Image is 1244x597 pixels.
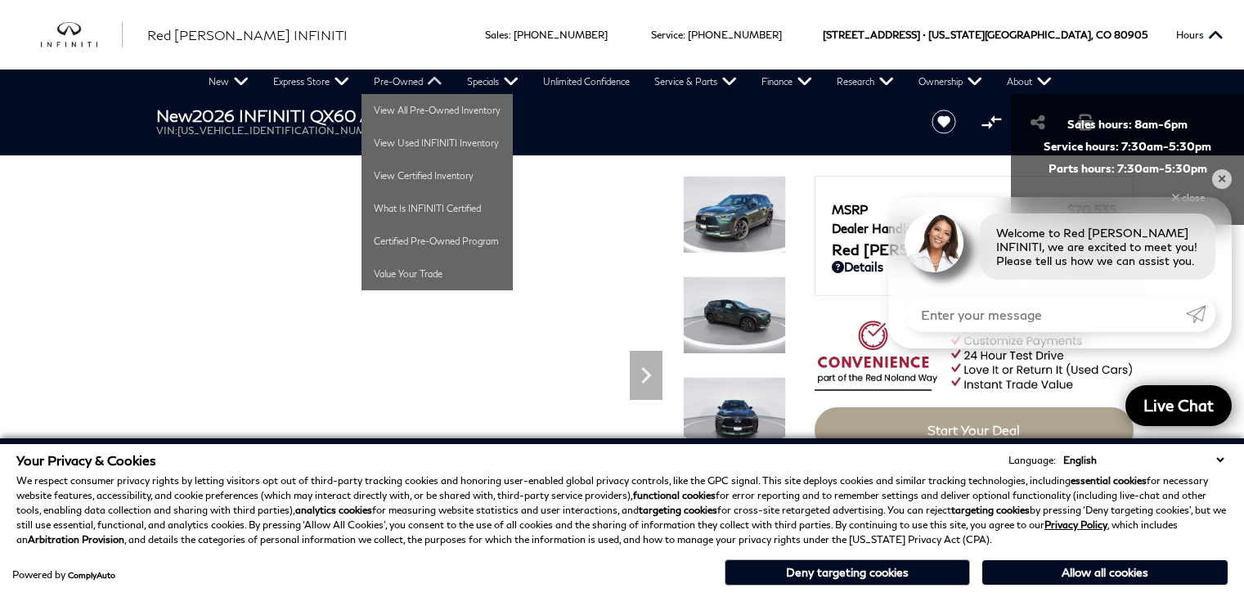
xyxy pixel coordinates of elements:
span: MSRP [832,202,1067,217]
strong: Arbitration Provision [28,533,124,545]
iframe: Interactive Walkaround/Photo gallery of the vehicle/product [156,176,671,562]
a: [STREET_ADDRESS] • [US_STATE][GEOGRAPHIC_DATA], CO 80905 [823,29,1147,41]
span: Sales hours: [1044,117,1211,139]
strong: targeting cookies [951,504,1030,516]
button: Save vehicle [926,109,962,135]
div: Next [630,351,662,400]
div: Language: [1008,456,1056,465]
strong: analytics cookies [295,504,372,516]
span: Service [651,29,683,41]
a: Privacy Policy [1044,518,1107,531]
span: : [683,29,685,41]
a: ComplyAuto [68,570,115,580]
a: Start Your Deal [815,407,1134,453]
button: Deny targeting cookies [725,559,970,586]
nav: Main Navigation [196,70,1064,94]
a: New [196,70,261,94]
div: Welcome to Red [PERSON_NAME] INFINITI, we are excited to meet you! Please tell us how we can assi... [980,213,1215,280]
input: Enter your message [905,296,1186,332]
span: : [509,29,511,41]
h1: 2026 INFINITI QX60 AUTOGRAPH AWD [156,106,905,124]
div: close [1044,175,1211,209]
a: [PHONE_NUMBER] [688,29,782,41]
span: Your Privacy & Cookies [16,452,156,468]
a: infiniti [41,22,123,48]
a: Certified Pre-Owned Program [362,225,513,258]
strong: targeting cookies [639,504,717,516]
span: 7:30am-5:30pm [1117,161,1207,175]
strong: New [156,105,192,125]
img: INFINITI [41,22,123,48]
a: View All Pre-Owned Inventory [362,94,513,127]
a: Details [832,259,1116,274]
span: Start Your Deal [927,422,1020,438]
a: What Is INFINITI Certified [362,192,513,225]
span: 7:30am-5:30pm [1121,139,1211,153]
img: New 2026 2T DEEP EMRLD INFINITI AUTOGRAPH AWD image 2 [683,276,786,354]
span: Red [PERSON_NAME] INFINITI [147,27,348,43]
img: New 2026 2T DEEP EMRLD INFINITI AUTOGRAPH AWD image 3 [683,377,786,455]
strong: essential cookies [1071,474,1147,487]
span: Dealer Handling [832,221,1080,236]
button: Compare Vehicle [979,110,1004,134]
img: Agent profile photo [905,213,963,272]
a: [PHONE_NUMBER] [514,29,608,41]
span: Live Chat [1135,395,1222,415]
a: Service & Parts [642,70,749,94]
strong: functional cookies [633,489,716,501]
a: View Used INFINITI Inventory [362,127,513,159]
div: Powered by [12,570,115,580]
a: Unlimited Confidence [531,70,642,94]
a: MSRP $70,535 [832,202,1116,217]
span: 8am-6pm [1134,117,1188,131]
a: Submit [1186,296,1215,332]
button: Allow all cookies [982,560,1228,585]
select: Language Select [1059,452,1228,468]
a: Specials [455,70,531,94]
span: VIN: [156,124,177,137]
p: We respect consumer privacy rights by letting visitors opt out of third-party tracking cookies an... [16,474,1228,547]
span: Sales [485,29,509,41]
a: Dealer Handling $689 [832,221,1116,236]
a: Live Chat [1125,385,1232,426]
a: Red [PERSON_NAME] INFINITI [147,25,348,45]
span: Parts hours: [1044,161,1211,175]
span: Red [PERSON_NAME] [832,240,1053,258]
a: Express Store [261,70,362,94]
a: Ownership [906,70,995,94]
span: [US_VEHICLE_IDENTIFICATION_NUMBER] [177,124,388,137]
img: New 2026 2T DEEP EMRLD INFINITI AUTOGRAPH AWD image 1 [683,176,786,254]
a: About [995,70,1064,94]
a: Pre-Owned [362,70,455,94]
a: Value Your Trade [362,258,513,290]
span: Service hours: [1044,139,1211,161]
a: Red [PERSON_NAME] $71,224 [832,240,1116,259]
a: Finance [749,70,824,94]
a: View Certified Inventory [362,159,513,192]
a: Research [824,70,906,94]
